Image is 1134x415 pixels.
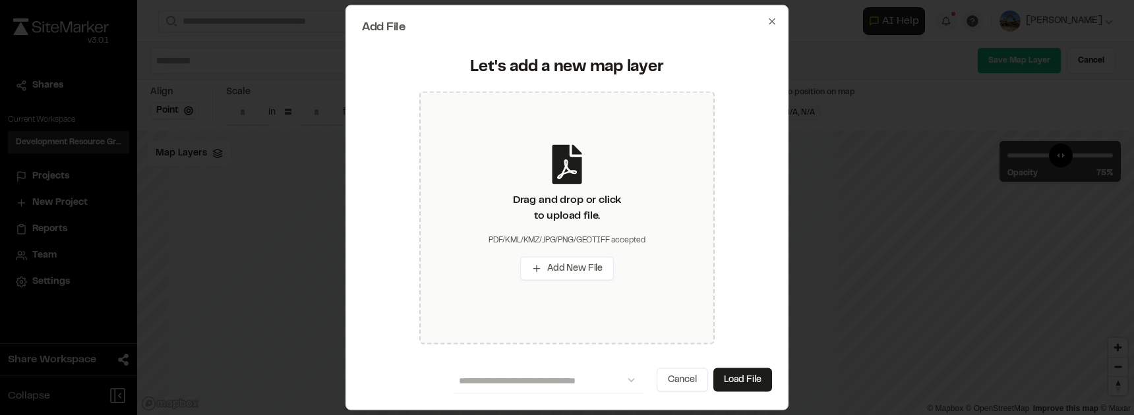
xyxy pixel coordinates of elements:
[520,256,614,280] button: Add New File
[370,57,764,78] div: Let's add a new map layer
[513,192,621,223] div: Drag and drop or click to upload file.
[713,368,772,391] button: Load File
[362,22,772,34] h2: Add File
[489,234,645,246] div: PDF/KML/KMZ/JPG/PNG/GEOTIFF accepted
[657,368,708,391] button: Cancel
[419,91,715,344] div: Drag and drop or clickto upload file.PDF/KML/KMZ/JPG/PNG/GEOTIFF acceptedAdd New File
